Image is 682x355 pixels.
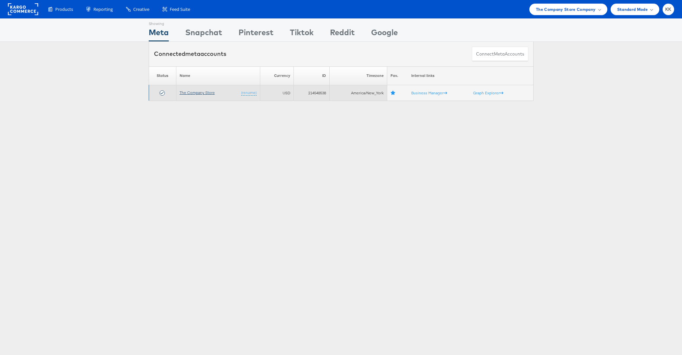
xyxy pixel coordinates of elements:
[371,27,398,41] div: Google
[241,90,257,96] a: (rename)
[293,66,329,85] th: ID
[149,66,176,85] th: Status
[149,19,169,27] div: Showing
[260,85,293,101] td: USD
[494,51,505,57] span: meta
[176,66,260,85] th: Name
[472,47,528,61] button: ConnectmetaAccounts
[411,90,447,95] a: Business Manager
[293,85,329,101] td: 214548538
[55,6,73,12] span: Products
[170,6,190,12] span: Feed Suite
[185,27,222,41] div: Snapchat
[617,6,648,13] span: Standard Mode
[133,6,149,12] span: Creative
[180,90,215,95] a: The Company Store
[93,6,113,12] span: Reporting
[330,85,387,101] td: America/New_York
[154,50,226,58] div: Connected accounts
[665,7,671,12] span: KK
[260,66,293,85] th: Currency
[536,6,596,13] span: The Company Store Company
[330,66,387,85] th: Timezone
[185,50,200,58] span: meta
[239,27,273,41] div: Pinterest
[330,27,355,41] div: Reddit
[149,27,169,41] div: Meta
[473,90,503,95] a: Graph Explorer
[290,27,314,41] div: Tiktok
